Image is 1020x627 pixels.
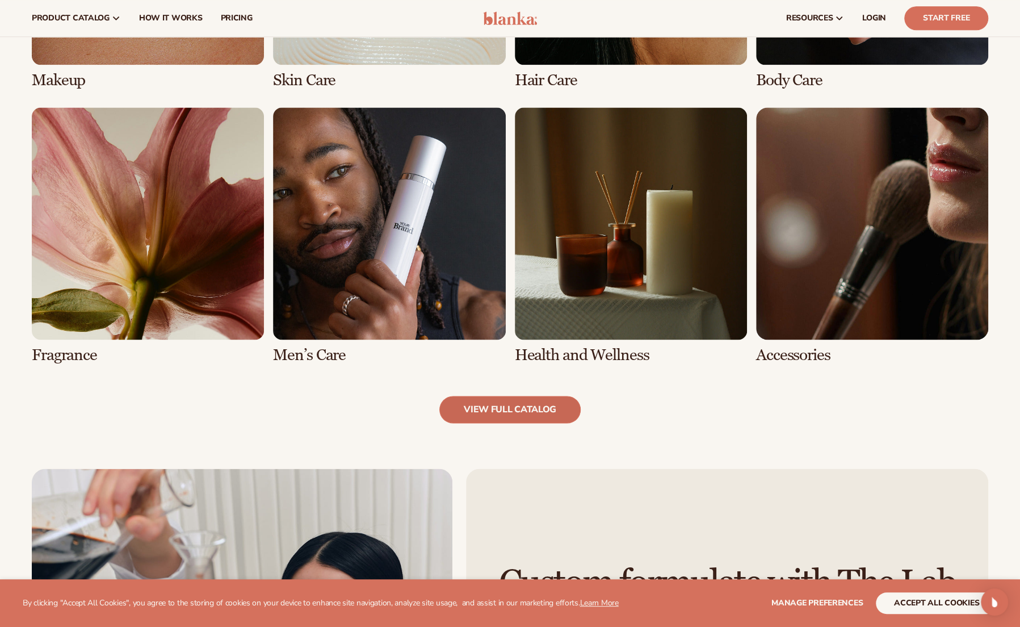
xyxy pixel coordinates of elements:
[273,72,505,89] h3: Skin Care
[876,592,997,614] button: accept all cookies
[862,14,886,23] span: LOGIN
[580,597,618,608] a: Learn More
[32,14,110,23] span: product catalog
[439,396,581,423] a: view full catalog
[515,107,747,364] div: 7 / 8
[273,107,505,364] div: 6 / 8
[771,592,863,614] button: Manage preferences
[23,599,619,608] p: By clicking "Accept All Cookies", you agree to the storing of cookies on your device to enhance s...
[515,72,747,89] h3: Hair Care
[756,72,988,89] h3: Body Care
[32,107,264,364] div: 5 / 8
[771,597,863,608] span: Manage preferences
[786,14,833,23] span: resources
[139,14,203,23] span: How It Works
[32,72,264,89] h3: Makeup
[756,107,988,364] div: 8 / 8
[483,11,537,25] img: logo
[220,14,252,23] span: pricing
[904,6,988,30] a: Start Free
[981,588,1008,616] div: Open Intercom Messenger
